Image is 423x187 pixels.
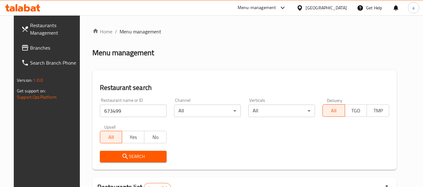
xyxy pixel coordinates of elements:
[105,153,162,160] span: Search
[125,133,142,142] span: Yes
[104,125,116,129] label: Upsell
[115,28,117,35] li: /
[327,98,343,102] label: Delivery
[412,4,415,11] span: a
[30,59,80,66] span: Search Branch Phone
[30,22,80,37] span: Restaurants Management
[17,93,57,101] a: Support.OpsPlatform
[92,28,112,35] a: Home
[33,76,43,84] span: 1.0.0
[30,44,80,52] span: Branches
[147,133,164,142] span: No
[367,104,389,117] button: TMP
[100,151,167,162] button: Search
[238,4,276,12] div: Menu-management
[17,76,32,84] span: Version:
[100,131,122,143] button: All
[345,104,367,117] button: TGO
[144,131,167,143] button: No
[16,55,85,70] a: Search Branch Phone
[92,48,154,58] h2: Menu management
[92,28,397,35] nav: breadcrumb
[348,106,365,115] span: TGO
[174,105,241,117] div: All
[100,83,389,92] h2: Restaurant search
[100,105,167,117] input: Search for restaurant name or ID..
[16,40,85,55] a: Branches
[120,28,161,35] span: Menu management
[369,106,387,115] span: TMP
[306,4,347,11] div: [GEOGRAPHIC_DATA]
[322,104,345,117] button: All
[248,105,315,117] div: All
[17,87,46,95] span: Get support on:
[325,106,343,115] span: All
[103,133,120,142] span: All
[122,131,144,143] button: Yes
[16,18,85,40] a: Restaurants Management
